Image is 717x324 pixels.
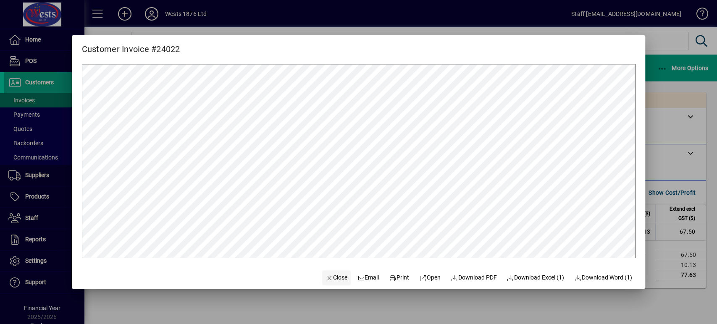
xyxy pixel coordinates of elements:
span: Download PDF [451,273,497,282]
h2: Customer Invoice #24022 [72,35,190,56]
span: Download Word (1) [574,273,632,282]
span: Print [389,273,410,282]
span: Email [357,273,379,282]
button: Close [322,270,351,285]
a: Open [416,270,444,285]
button: Download Word (1) [571,270,636,285]
button: Download Excel (1) [503,270,567,285]
button: Email [354,270,383,285]
button: Print [386,270,412,285]
span: Open [419,273,441,282]
span: Download Excel (1) [507,273,564,282]
span: Close [326,273,347,282]
a: Download PDF [447,270,500,285]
